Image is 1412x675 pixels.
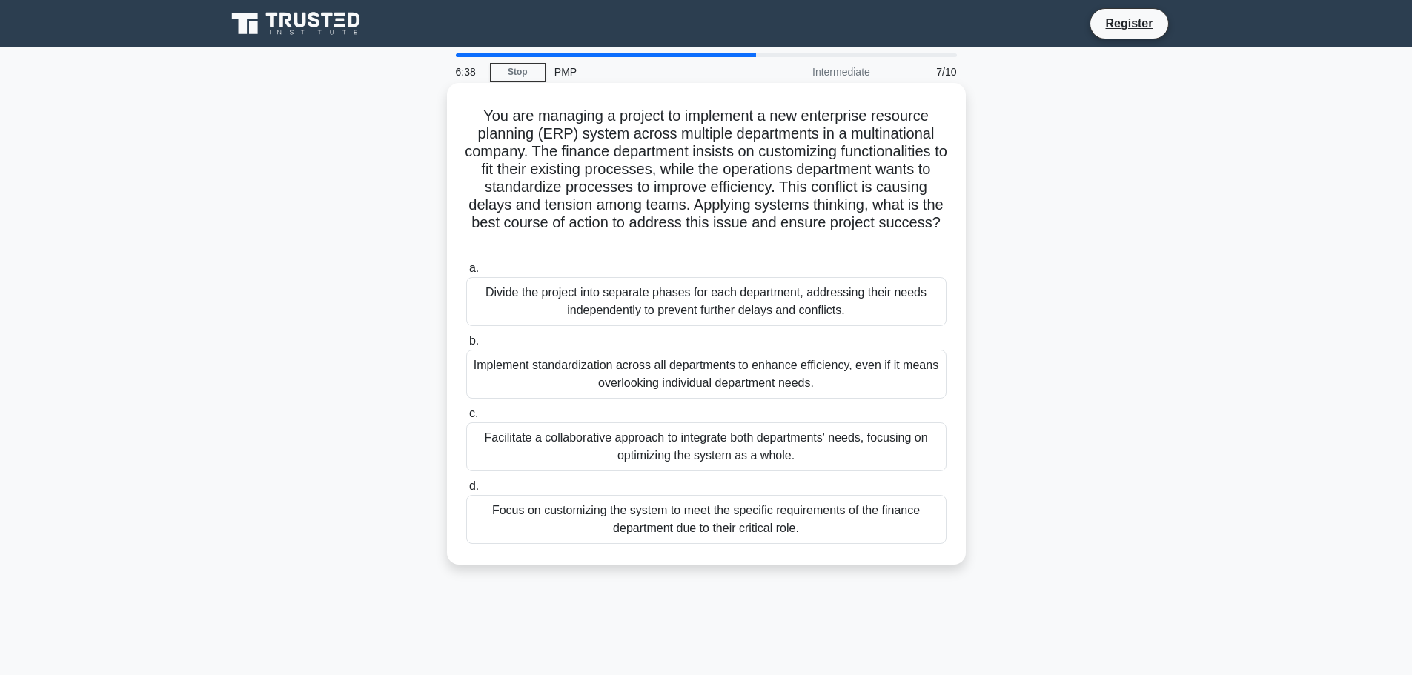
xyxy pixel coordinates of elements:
h5: You are managing a project to implement a new enterprise resource planning (ERP) system across mu... [465,107,948,250]
div: 6:38 [447,57,490,87]
div: Intermediate [749,57,879,87]
div: 7/10 [879,57,966,87]
div: PMP [546,57,749,87]
a: Stop [490,63,546,82]
span: d. [469,479,479,492]
div: Focus on customizing the system to meet the specific requirements of the finance department due t... [466,495,947,544]
div: Facilitate a collaborative approach to integrate both departments' needs, focusing on optimizing ... [466,422,947,471]
a: Register [1096,14,1161,33]
span: b. [469,334,479,347]
div: Divide the project into separate phases for each department, addressing their needs independently... [466,277,947,326]
span: c. [469,407,478,419]
div: Implement standardization across all departments to enhance efficiency, even if it means overlook... [466,350,947,399]
span: a. [469,262,479,274]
